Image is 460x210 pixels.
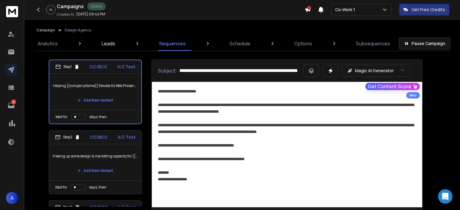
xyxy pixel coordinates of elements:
button: Pause Campaign [399,37,450,50]
p: Wait for [55,115,68,119]
p: Freeing up some design & marketing capacity for {{companyName}}. Still excited to collaborate and... [53,148,138,165]
p: 5 [11,99,16,104]
p: CC/BCC [90,134,108,140]
p: Created At: [57,12,75,17]
p: Subject: [158,67,177,74]
div: Open Intercom Messenger [438,189,452,204]
button: Campaign [36,28,55,33]
p: Schedule [230,40,250,47]
p: A/Z Test [117,64,135,70]
a: Subsequences [352,36,394,51]
div: Step 1 [55,64,80,69]
p: Options [294,40,312,47]
a: Schedule [226,36,254,51]
a: Sequences [155,36,189,51]
p: [DATE] 09:42 PM [76,12,105,17]
p: Sequences [159,40,186,47]
p: days, then [89,185,106,190]
div: Active [87,2,106,10]
button: Magic AI Generator [342,65,410,77]
p: Design Agency [65,28,91,33]
button: Add New Variant [73,165,118,177]
p: Helping {{companyName}} Elevate Its Web Presence. Bringing web design & marketing expertise to yo... [53,77,138,94]
p: A/Z Test [118,134,135,140]
h1: Campaigns [57,3,84,10]
p: Magic AI Generator [355,68,394,74]
p: Co-Work 1 [335,7,357,13]
button: A [6,192,18,204]
p: Subsequences [356,40,390,47]
p: CC/BCC [90,64,107,70]
li: Step2CC/BCCA/Z TestFreeing up some design & marketing capacity for {{companyName}}. Still excited... [49,130,142,194]
p: 1 % [49,8,52,11]
a: Analytics [34,36,61,51]
a: Options [291,36,316,51]
p: Wait for [55,185,67,190]
button: Get Free Credits [399,4,449,16]
p: Analytics [38,40,58,47]
a: Leads [98,36,119,51]
div: Step 3 [55,205,80,210]
button: Get Content Score [365,83,420,90]
div: Step 2 [55,134,80,140]
p: days, then [90,115,107,119]
p: Get Free Credits [412,7,445,13]
div: Beta [406,92,420,99]
li: Step1CC/BCCA/Z TestHelping {{companyName}} Elevate Its Web Presence. Bringing web design & market... [49,60,142,124]
p: Leads [102,40,115,47]
button: Add New Variant [73,94,118,106]
a: 5 [5,99,17,111]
